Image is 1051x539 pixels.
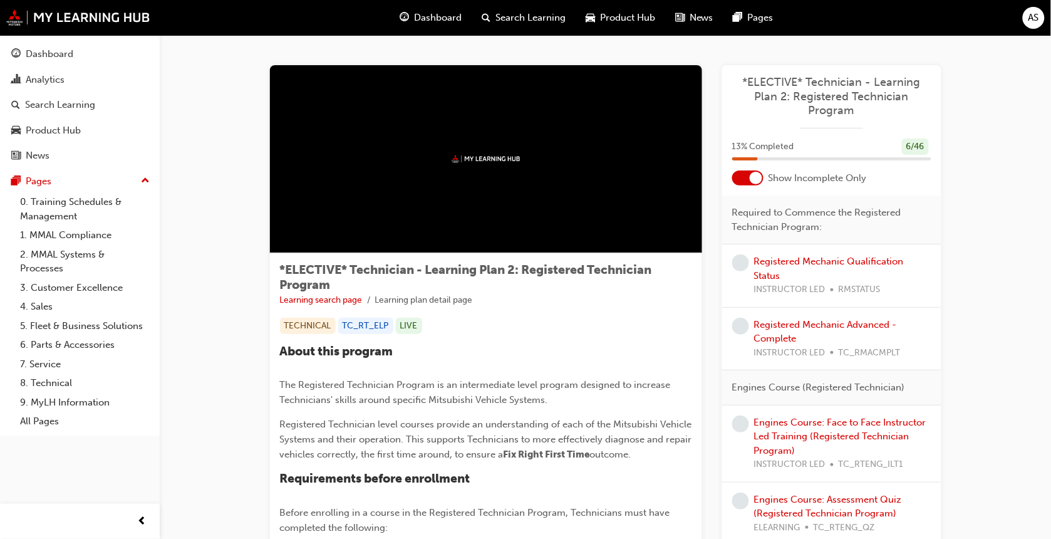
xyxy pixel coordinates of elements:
span: INSTRUCTOR LED [754,458,826,472]
span: news-icon [11,150,21,162]
div: TC_RT_ELP [338,318,393,335]
img: mmal [6,9,150,26]
a: 7. Service [15,355,155,374]
span: learningRecordVerb_NONE-icon [732,416,749,432]
div: Product Hub [26,123,81,138]
div: TECHNICAL [280,318,336,335]
button: DashboardAnalyticsSearch LearningProduct HubNews [5,40,155,170]
div: News [26,149,49,163]
button: Pages [5,170,155,193]
span: Search Learning [495,11,566,25]
a: Dashboard [5,43,155,66]
span: RMSTATUS [839,283,881,297]
a: 2. MMAL Systems & Processes [15,245,155,278]
span: car-icon [11,125,21,137]
div: LIVE [396,318,422,335]
span: pages-icon [733,10,743,26]
a: car-iconProduct Hub [576,5,665,31]
div: Dashboard [26,47,73,61]
span: The Registered Technician Program is an intermediate level program designed to increase Technicia... [280,379,673,406]
a: Search Learning [5,93,155,117]
span: Product Hub [600,11,655,25]
span: up-icon [141,173,150,189]
span: chart-icon [11,75,21,86]
div: Pages [26,174,51,189]
span: Registered Technician level courses provide an understanding of each of the Mitsubishi Vehicle Sy... [280,419,695,460]
span: car-icon [586,10,595,26]
a: guage-iconDashboard [390,5,472,31]
span: *ELECTIVE* Technician - Learning Plan 2: Registered Technician Program [280,263,652,292]
li: Learning plan detail page [375,293,473,308]
span: pages-icon [11,176,21,187]
span: news-icon [675,10,685,26]
a: 9. MyLH Information [15,393,155,412]
span: search-icon [11,100,20,111]
span: INSTRUCTOR LED [754,283,826,297]
span: ELEARNING [754,521,800,535]
a: pages-iconPages [723,5,784,31]
span: Before enrolling in a course in the Registered Technician Program, Technicians must have complete... [280,507,673,533]
span: INSTRUCTOR LED [754,346,826,360]
img: mmal [452,155,520,163]
span: outcome. [590,449,631,460]
div: Analytics [26,73,65,87]
a: 0. Training Schedules & Management [15,192,155,226]
span: AS [1028,11,1039,25]
span: Dashboard [414,11,462,25]
span: learningRecordVerb_NONE-icon [732,493,749,510]
span: learningRecordVerb_NONE-icon [732,254,749,271]
a: Registered Mechanic Qualification Status [754,256,904,281]
a: Learning search page [280,295,363,305]
span: TC_RTENG_QZ [814,521,875,535]
a: Engines Course: Face to Face Instructor Led Training (Registered Technician Program) [754,417,926,456]
a: 3. Customer Excellence [15,278,155,298]
button: AS [1023,7,1045,29]
span: About this program [280,344,393,358]
a: search-iconSearch Learning [472,5,576,31]
a: Product Hub [5,119,155,142]
a: All Pages [15,412,155,431]
span: guage-icon [400,10,409,26]
div: Search Learning [25,98,95,112]
span: Required to Commence the Registered Technician Program: [732,206,921,234]
span: Show Incomplete Only [769,171,867,186]
div: 6 / 46 [902,139,929,155]
span: search-icon [482,10,490,26]
span: Fix Right First Time [504,449,590,460]
a: 1. MMAL Compliance [15,226,155,245]
span: News [690,11,713,25]
a: Analytics [5,68,155,92]
span: guage-icon [11,49,21,60]
span: 13 % Completed [732,140,794,154]
a: 6. Parts & Accessories [15,335,155,355]
a: 4. Sales [15,297,155,317]
a: *ELECTIVE* Technician - Learning Plan 2: Registered Technician Program [732,75,931,118]
span: learningRecordVerb_NONE-icon [732,318,749,335]
a: 8. Technical [15,374,155,393]
span: Requirements before enrollment [280,471,470,486]
span: Engines Course (Registered Technician) [732,380,905,395]
a: News [5,144,155,167]
a: news-iconNews [665,5,723,31]
span: prev-icon [138,514,147,530]
a: 5. Fleet & Business Solutions [15,317,155,336]
span: Pages [748,11,774,25]
a: Registered Mechanic Advanced - Complete [754,319,897,345]
span: TC_RMACMPLT [839,346,901,360]
span: TC_RTENG_ILT1 [839,458,904,472]
a: Engines Course: Assessment Quiz (Registered Technician Program) [754,494,902,520]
